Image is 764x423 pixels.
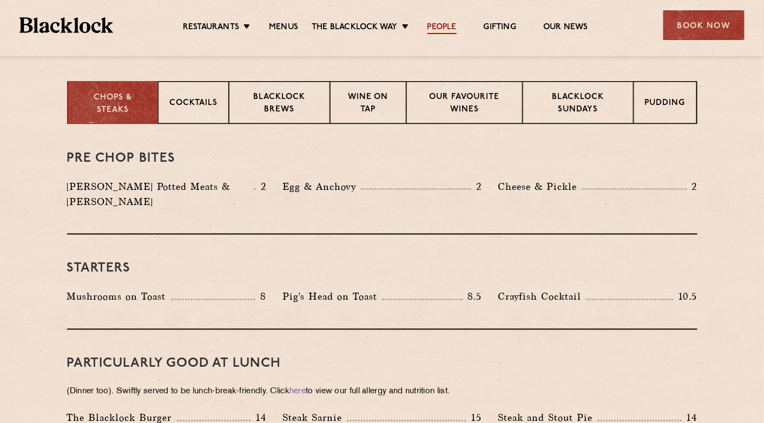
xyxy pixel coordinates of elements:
[312,22,397,34] a: The Blacklock Way
[427,22,457,34] a: People
[463,290,482,304] p: 8.5
[67,289,172,305] p: Mushrooms on Toast
[67,151,697,166] h3: Pre Chop Bites
[663,10,745,40] div: Book Now
[240,91,319,117] p: Blacklock Brews
[255,290,266,304] p: 8
[673,290,697,304] p: 10.5
[471,180,482,194] p: 2
[484,22,516,34] a: Gifting
[67,357,697,371] h3: PARTICULARLY GOOD AT LUNCH
[67,385,697,400] p: (Dinner too). Swiftly served to be lunch-break-friendly. Click to view our full allergy and nutri...
[282,179,361,194] p: Egg & Anchovy
[169,97,218,111] p: Cocktails
[687,180,697,194] p: 2
[67,262,697,276] h3: Starters
[498,179,582,194] p: Cheese & Pickle
[289,388,306,396] a: here
[341,91,394,117] p: Wine on Tap
[498,289,587,305] p: Crayfish Cocktail
[269,22,298,34] a: Menus
[255,180,266,194] p: 2
[543,22,588,34] a: Our News
[79,92,147,116] p: Chops & Steaks
[183,22,239,34] a: Restaurants
[645,97,686,111] p: Pudding
[418,91,511,117] p: Our favourite wines
[282,289,383,305] p: Pig's Head on Toast
[19,17,113,33] img: BL_Textured_Logo-footer-cropped.svg
[534,91,622,117] p: Blacklock Sundays
[67,179,254,209] p: [PERSON_NAME] Potted Meats & [PERSON_NAME]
